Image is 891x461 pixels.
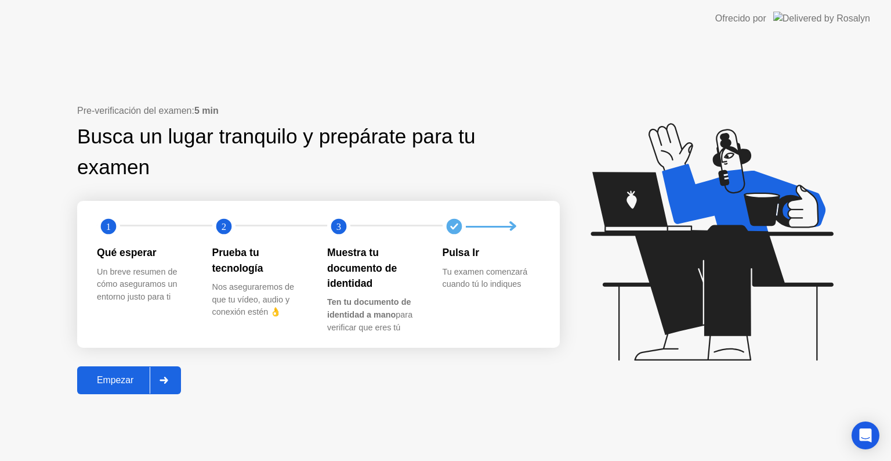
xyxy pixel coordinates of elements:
[715,12,766,26] div: Ofrecido por
[212,245,309,276] div: Prueba tu tecnología
[327,245,424,291] div: Muestra tu documento de identidad
[336,221,341,232] text: 3
[97,266,194,304] div: Un breve resumen de cómo aseguramos un entorno justo para ti
[77,104,560,118] div: Pre-verificación del examen:
[212,281,309,319] div: Nos aseguraremos de que tu vídeo, audio y conexión estén 👌
[852,422,879,449] div: Open Intercom Messenger
[221,221,226,232] text: 2
[106,221,111,232] text: 1
[194,106,219,116] b: 5 min
[97,245,194,260] div: Qué esperar
[443,266,539,291] div: Tu examen comenzará cuando tú lo indiques
[77,366,181,394] button: Empezar
[327,297,411,319] b: Ten tu documento de identidad a mano
[327,296,424,334] div: para verificar que eres tú
[443,245,539,260] div: Pulsa Ir
[81,375,150,386] div: Empezar
[773,12,870,25] img: Delivered by Rosalyn
[77,121,486,183] div: Busca un lugar tranquilo y prepárate para tu examen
